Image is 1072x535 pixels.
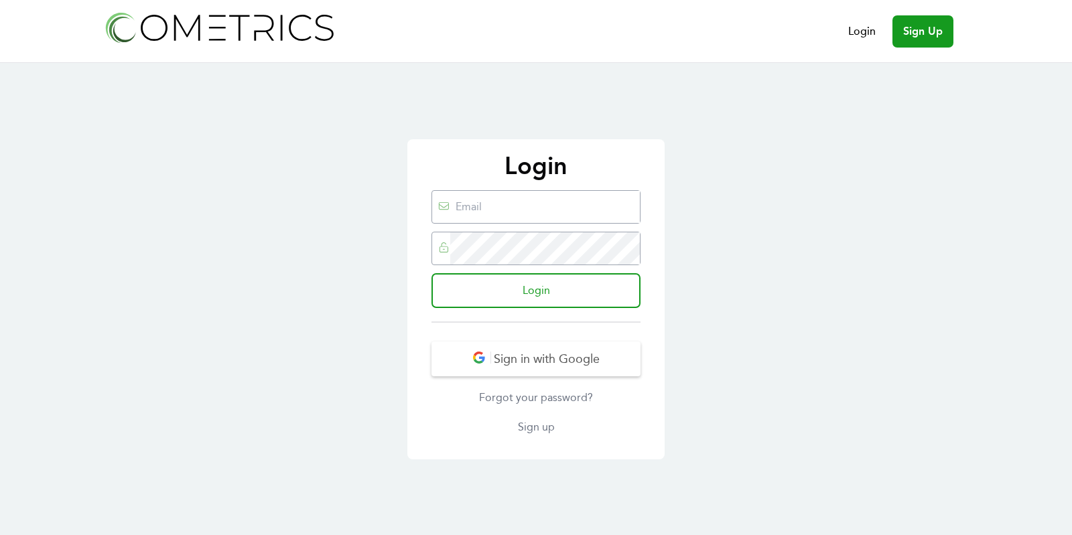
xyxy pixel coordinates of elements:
[450,191,640,223] input: Email
[431,390,641,406] a: Forgot your password?
[431,341,641,376] button: Sign in with Google
[421,153,651,179] p: Login
[892,15,953,48] a: Sign Up
[431,419,641,435] a: Sign up
[431,273,641,308] input: Login
[848,23,876,40] a: Login
[102,8,336,46] img: Cometrics logo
